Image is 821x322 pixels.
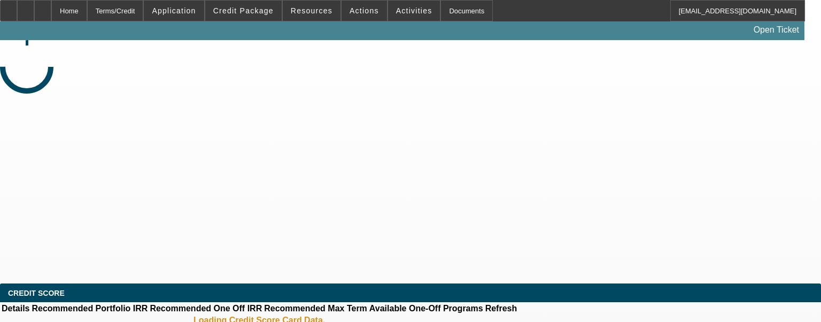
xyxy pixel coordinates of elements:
th: Recommended Max Term [264,303,368,314]
span: Actions [350,6,379,15]
button: Application [144,1,204,21]
button: Activities [388,1,440,21]
span: CREDIT SCORE [8,289,65,297]
th: Details [1,303,30,314]
button: Credit Package [205,1,282,21]
th: Recommended One Off IRR [149,303,262,314]
th: Available One-Off Programs [369,303,484,314]
th: Recommended Portfolio IRR [31,303,148,314]
a: Open Ticket [749,21,803,39]
span: Application [152,6,196,15]
span: Credit Package [213,6,274,15]
button: Resources [283,1,340,21]
button: Actions [342,1,387,21]
th: Refresh [485,303,518,314]
span: Activities [396,6,432,15]
span: Resources [291,6,332,15]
